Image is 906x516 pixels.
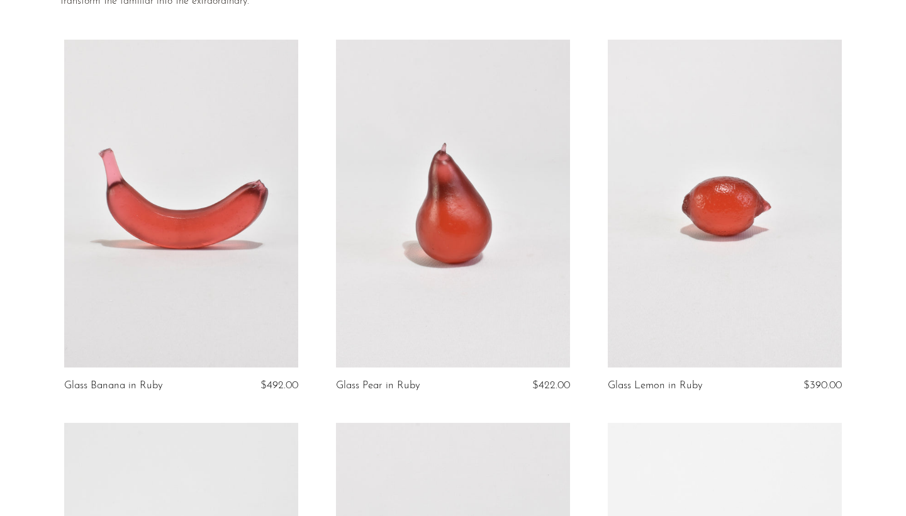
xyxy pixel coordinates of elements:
span: $492.00 [260,380,298,391]
span: $390.00 [803,380,842,391]
a: Glass Pear in Ruby [336,380,420,391]
a: Glass Banana in Ruby [64,380,163,391]
span: $422.00 [532,380,570,391]
a: Glass Lemon in Ruby [608,380,703,391]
